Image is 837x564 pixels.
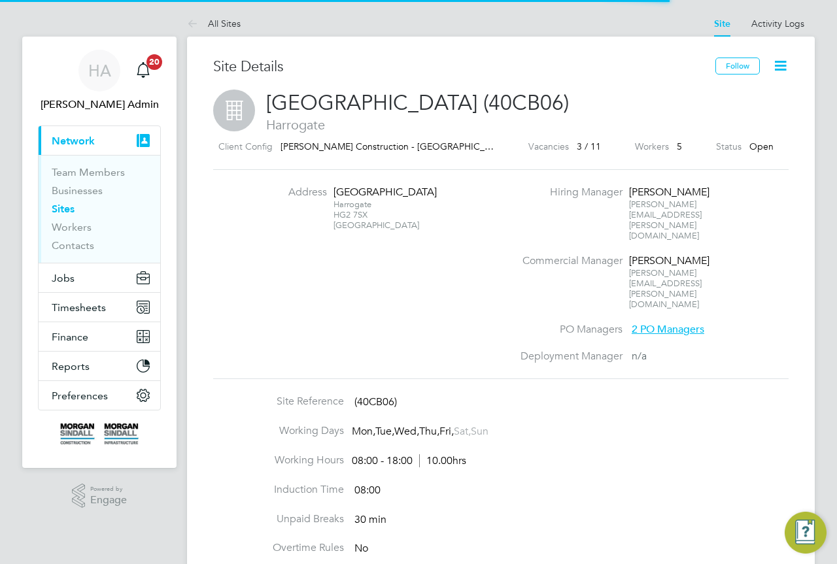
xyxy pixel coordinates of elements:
img: morgansindall-logo-retina.png [60,423,139,444]
label: Working Days [213,424,344,438]
button: Reports [39,352,160,380]
span: Open [749,141,774,152]
span: Finance [52,331,88,343]
span: 30 min [354,513,386,526]
span: 2 PO Managers [632,323,704,336]
span: [PERSON_NAME][EMAIL_ADDRESS][PERSON_NAME][DOMAIN_NAME] [629,267,702,310]
span: Preferences [52,390,108,402]
span: [GEOGRAPHIC_DATA] (40CB06) [266,90,569,116]
span: 5 [677,141,682,152]
span: Sat, [454,425,471,438]
label: Site Reference [213,395,344,408]
span: HA [88,62,111,79]
button: Engage Resource Center [785,512,827,554]
div: Harrogate HG2 7SX [GEOGRAPHIC_DATA] [333,199,415,231]
h3: Site Details [213,58,715,76]
span: 08:00 [354,484,381,497]
span: Wed, [394,425,419,438]
span: Network [52,135,95,147]
span: 10.00hrs [419,454,466,467]
span: [PERSON_NAME] Construction - [GEOGRAPHIC_DATA] and [GEOGRAPHIC_DATA] [281,141,626,152]
label: Workers [635,139,669,155]
div: [PERSON_NAME] [629,186,711,199]
span: Jobs [52,272,75,284]
a: 20 [130,50,156,91]
a: Powered byEngage [72,484,128,508]
a: Contacts [52,239,94,252]
span: (40CB06) [354,396,397,409]
label: Client Config [218,139,273,155]
a: HA[PERSON_NAME] Admin [38,50,161,112]
span: Sun [471,425,488,438]
span: 3 / 11 [577,141,601,152]
label: Induction Time [213,483,344,497]
button: Preferences [39,381,160,410]
span: 20 [146,54,162,70]
span: Thu, [419,425,439,438]
button: Timesheets [39,293,160,322]
a: All Sites [187,18,241,29]
div: [GEOGRAPHIC_DATA] [333,186,415,199]
nav: Main navigation [22,37,177,468]
label: PO Managers [513,323,623,337]
div: Network [39,155,160,263]
button: Jobs [39,263,160,292]
a: Sites [52,203,75,215]
label: Address [255,186,327,199]
label: Status [716,139,742,155]
label: Hiring Manager [513,186,623,199]
button: Network [39,126,160,155]
span: [PERSON_NAME][EMAIL_ADDRESS][PERSON_NAME][DOMAIN_NAME] [629,199,702,241]
span: Harrogate [213,116,789,133]
a: Activity Logs [751,18,804,29]
label: Unpaid Breaks [213,512,344,526]
span: Tue, [375,425,394,438]
span: Hays Admin [38,97,161,112]
span: n/a [632,350,647,363]
span: Reports [52,360,90,373]
span: No [354,542,368,556]
span: Engage [90,495,127,506]
label: Overtime Rules [213,541,344,555]
span: Timesheets [52,301,106,314]
span: Powered by [90,484,127,495]
span: Fri, [439,425,454,438]
div: 08:00 - 18:00 [352,454,466,468]
a: Team Members [52,166,125,178]
a: Go to home page [38,423,161,444]
div: [PERSON_NAME] [629,254,711,268]
label: Working Hours [213,454,344,467]
button: Finance [39,322,160,351]
label: Deployment Manager [513,350,623,363]
a: Workers [52,221,92,233]
label: Vacancies [528,139,569,155]
a: Businesses [52,184,103,197]
label: Commercial Manager [513,254,623,268]
a: Site [714,18,730,29]
button: Follow [715,58,760,75]
span: Mon, [352,425,375,438]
